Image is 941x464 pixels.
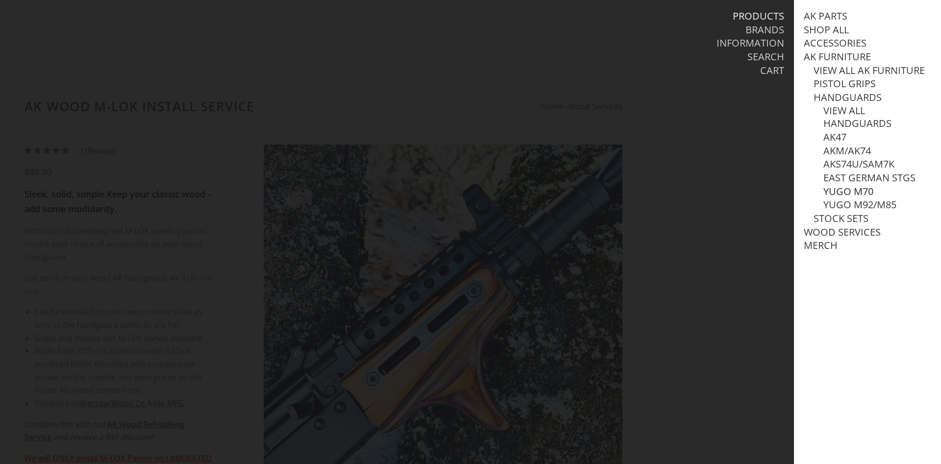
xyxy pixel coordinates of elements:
[804,10,847,23] a: AK Parts
[823,185,873,198] a: Yugo M70
[814,64,925,77] a: View all AK Furniture
[717,37,784,49] a: Information
[804,24,849,36] a: Shop All
[804,37,867,49] a: Accessories
[823,131,846,144] a: AK47
[804,239,838,252] a: Merch
[823,198,896,211] a: Yugo M92/M85
[747,50,784,63] a: Search
[760,64,784,77] a: Cart
[823,104,931,130] a: View all Handguards
[814,91,882,104] a: Handguards
[823,158,894,171] a: AKS74U/SAM7K
[745,24,784,36] a: Brands
[733,10,784,23] a: Products
[804,50,871,63] a: AK Furniture
[804,226,881,239] a: Wood Services
[814,77,876,90] a: Pistol Grips
[823,171,916,184] a: East German STGs
[814,212,868,225] a: Stock Sets
[823,145,871,157] a: AKM/AK74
